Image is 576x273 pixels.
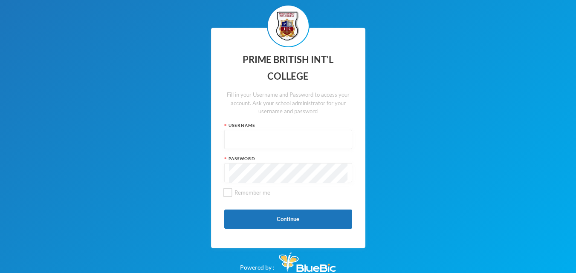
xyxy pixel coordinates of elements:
[231,189,274,196] span: Remember me
[279,253,336,272] img: Bluebic
[224,52,352,84] div: PRIME BRITISH INT'L COLLEGE
[224,91,352,116] div: Fill in your Username and Password to access your account. Ask your school administrator for your...
[224,210,352,229] button: Continue
[224,122,352,129] div: Username
[240,248,336,272] div: Powered by :
[224,155,352,162] div: Password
